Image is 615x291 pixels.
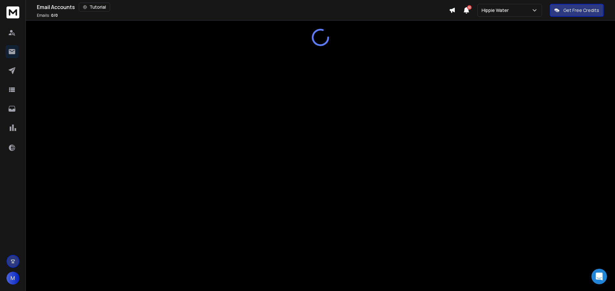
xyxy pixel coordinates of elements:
p: Emails : [37,13,58,18]
button: Get Free Credits [550,4,604,17]
p: Hippie Water [482,7,511,14]
button: Tutorial [79,3,110,12]
div: Email Accounts [37,3,449,12]
button: M [6,272,19,285]
p: Get Free Credits [563,7,599,14]
span: 50 [467,5,472,10]
div: Open Intercom Messenger [591,269,607,284]
span: 0 / 0 [51,13,58,18]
